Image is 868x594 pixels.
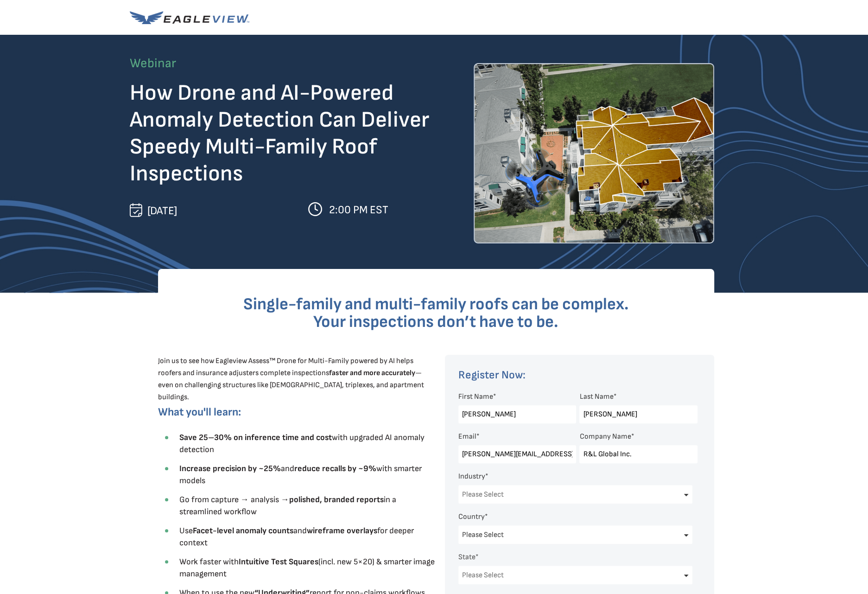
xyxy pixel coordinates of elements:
span: First Name [458,392,493,401]
strong: Increase precision by ~25% [179,464,281,473]
strong: polished, branded reports [289,495,384,505]
span: State [458,553,475,562]
span: Register Now: [458,368,526,382]
strong: wireframe overlays [307,526,377,536]
strong: Save 25–30% on inference time and cost [179,433,332,442]
img: Drone flying over a multi-family home [474,63,714,243]
span: Company Name [579,432,631,441]
span: Last Name [579,392,613,401]
span: and with smarter models [179,464,422,485]
span: Email [458,432,476,441]
span: Use and for deeper context [179,526,414,548]
span: Industry [458,472,485,481]
span: Work faster with (incl. new 5×20) & smarter image management [179,557,435,579]
strong: faster and more accurately [329,369,415,377]
strong: Intuitive Test Squares [239,557,318,567]
strong: Facet-level anomaly counts [193,526,293,536]
span: What you'll learn: [158,405,241,419]
span: [DATE] [147,204,177,217]
span: Go from capture → analysis → in a streamlined workflow [179,495,396,517]
span: with upgraded AI anomaly detection [179,433,424,454]
strong: reduce recalls by ~9% [294,464,376,473]
span: Your inspections don’t have to be. [313,312,558,332]
span: Join us to see how Eagleview Assess™ Drone for Multi-Family powered by AI helps roofers and insur... [158,357,424,402]
span: Single-family and multi-family roofs can be complex. [243,294,629,314]
span: Country [458,512,485,521]
span: 2:00 PM EST [329,203,388,217]
span: Webinar [130,56,176,71]
span: How Drone and AI-Powered Anomaly Detection Can Deliver Speedy Multi-Family Roof Inspections [130,80,429,187]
